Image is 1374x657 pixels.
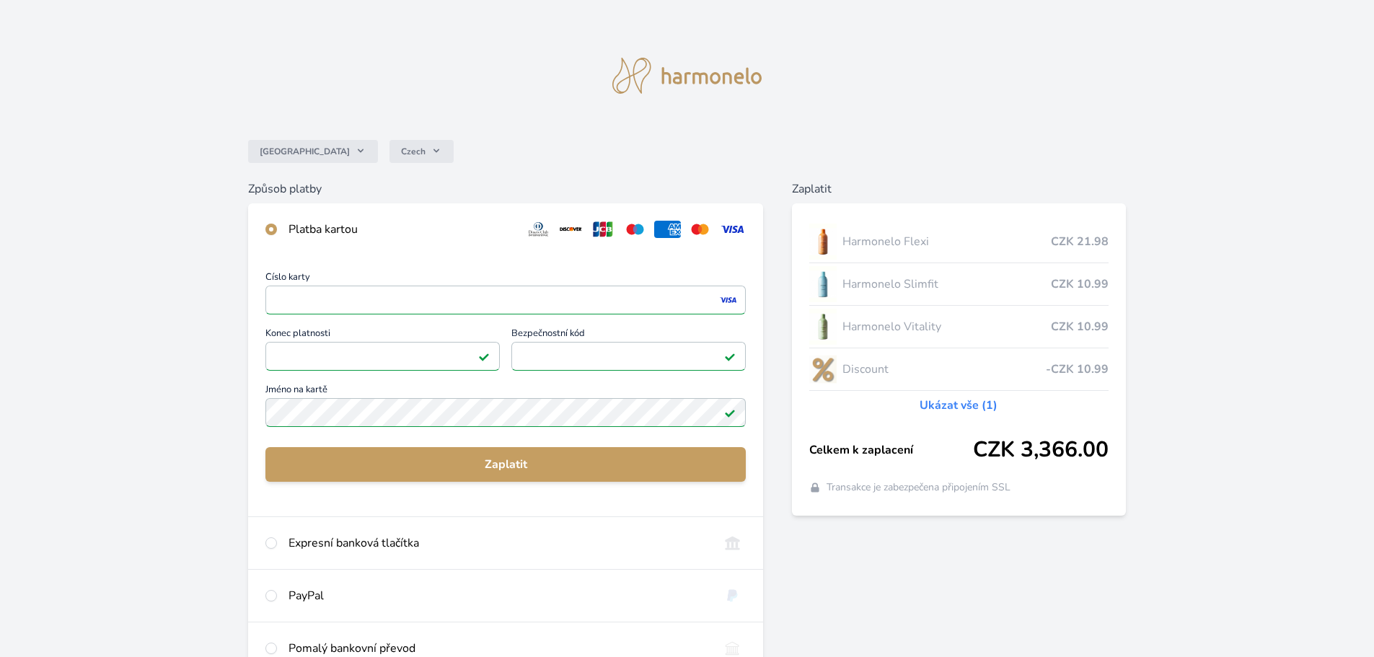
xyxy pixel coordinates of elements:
[478,350,490,362] img: Platné pole
[719,534,746,552] img: onlineBanking_CZ.svg
[260,146,350,157] span: [GEOGRAPHIC_DATA]
[687,221,713,238] img: mc.svg
[265,385,746,398] span: Jméno na kartě
[827,480,1010,495] span: Transakce je zabezpečena připojením SSL
[809,441,973,459] span: Celkem k zaplacení
[525,221,552,238] img: diners.svg
[809,351,837,387] img: discount-lo.png
[612,58,762,94] img: logo.svg
[1046,361,1109,378] span: -CZK 10.99
[842,233,1051,250] span: Harmonelo Flexi
[401,146,426,157] span: Czech
[809,224,837,260] img: CLEAN_FLEXI_se_stinem_x-hi_(1)-lo.jpg
[289,587,708,604] div: PayPal
[265,398,746,427] input: Jméno na kartěPlatné pole
[792,180,1126,198] h6: Zaplatit
[289,534,708,552] div: Expresní banková tlačítka
[920,397,998,414] a: Ukázat vše (1)
[511,329,746,342] span: Bezpečnostní kód
[719,640,746,657] img: bankTransfer_IBAN.svg
[809,309,837,345] img: CLEAN_VITALITY_se_stinem_x-lo.jpg
[1051,233,1109,250] span: CZK 21.98
[277,456,734,473] span: Zaplatit
[265,329,500,342] span: Konec platnosti
[724,350,736,362] img: Platné pole
[558,221,584,238] img: discover.svg
[389,140,454,163] button: Czech
[272,290,739,310] iframe: Iframe pro číslo karty
[518,346,739,366] iframe: Iframe pro bezpečnostní kód
[248,140,378,163] button: [GEOGRAPHIC_DATA]
[842,318,1051,335] span: Harmonelo Vitality
[654,221,681,238] img: amex.svg
[1051,318,1109,335] span: CZK 10.99
[809,266,837,302] img: SLIMFIT_se_stinem_x-lo.jpg
[718,294,738,307] img: visa
[248,180,763,198] h6: Způsob platby
[289,640,708,657] div: Pomalý bankovní převod
[272,346,493,366] iframe: Iframe pro datum vypršení platnosti
[590,221,617,238] img: jcb.svg
[842,275,1051,293] span: Harmonelo Slimfit
[265,273,746,286] span: Číslo karty
[1051,275,1109,293] span: CZK 10.99
[622,221,648,238] img: maestro.svg
[842,361,1046,378] span: Discount
[973,437,1109,463] span: CZK 3,366.00
[724,407,736,418] img: Platné pole
[719,587,746,604] img: paypal.svg
[289,221,514,238] div: Platba kartou
[265,447,746,482] button: Zaplatit
[719,221,746,238] img: visa.svg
